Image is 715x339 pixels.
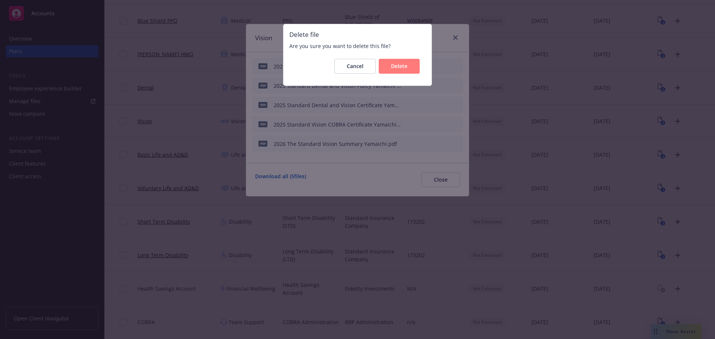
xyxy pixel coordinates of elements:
[347,63,363,70] span: Cancel
[289,42,426,50] span: Are you sure you want to delete this file?
[334,59,376,74] button: Cancel
[391,63,407,70] span: Delete
[379,59,420,74] button: Delete
[289,30,426,39] span: Delete file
